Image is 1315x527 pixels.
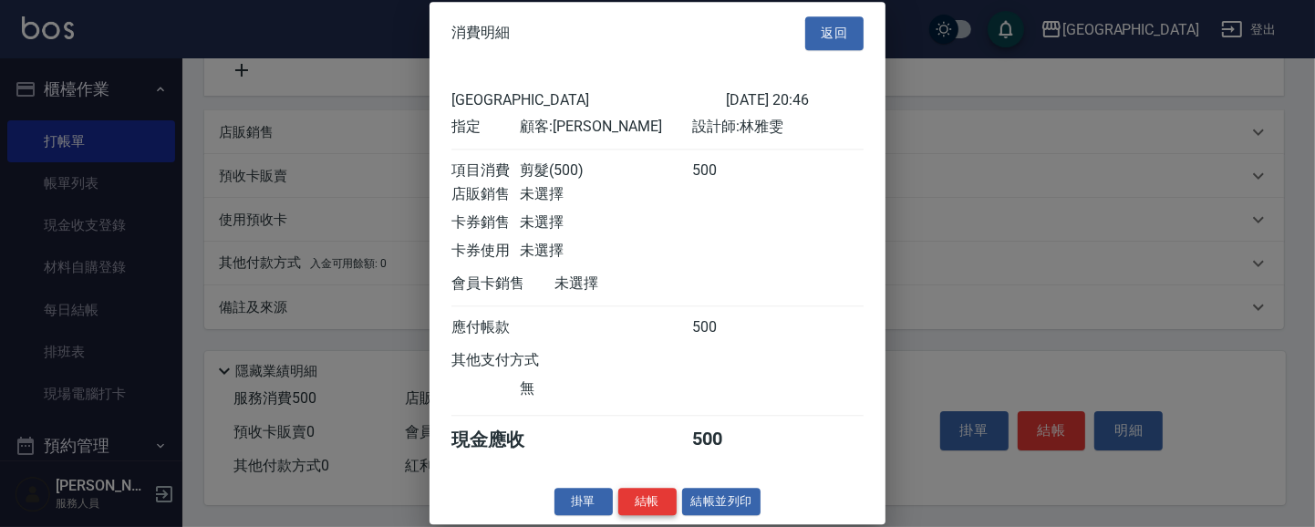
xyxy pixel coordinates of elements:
div: 店販銷售 [451,185,520,204]
div: [DATE] 20:46 [726,91,864,108]
div: 卡券使用 [451,242,520,261]
button: 結帳並列印 [682,488,761,516]
div: 未選擇 [520,213,691,232]
div: [GEOGRAPHIC_DATA] [451,91,726,108]
div: 顧客: [PERSON_NAME] [520,118,691,137]
div: 指定 [451,118,520,137]
div: 卡券銷售 [451,213,520,232]
div: 未選擇 [520,185,691,204]
div: 會員卡銷售 [451,274,554,294]
span: 消費明細 [451,25,510,43]
div: 項目消費 [451,161,520,181]
div: 500 [692,428,761,452]
div: 其他支付方式 [451,351,589,370]
div: 應付帳款 [451,318,520,337]
div: 無 [520,379,691,398]
div: 現金應收 [451,428,554,452]
button: 返回 [805,16,864,50]
div: 設計師: 林雅雯 [692,118,864,137]
div: 500 [692,161,761,181]
div: 剪髮(500) [520,161,691,181]
div: 500 [692,318,761,337]
div: 未選擇 [554,274,726,294]
button: 結帳 [618,488,677,516]
button: 掛單 [554,488,613,516]
div: 未選擇 [520,242,691,261]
